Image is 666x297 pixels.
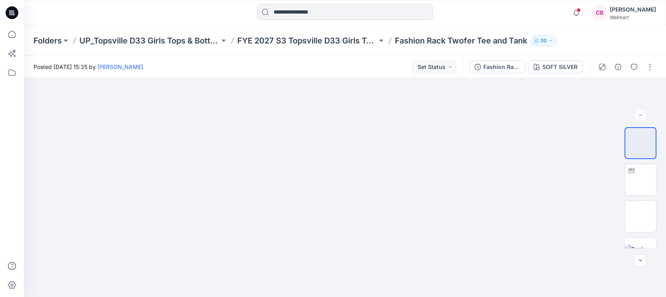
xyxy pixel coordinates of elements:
[483,63,520,71] div: Fashion Rack Twofer Tee and Tank
[530,35,557,46] button: 30
[469,61,525,73] button: Fashion Rack Twofer Tee and Tank
[395,35,527,46] p: Fashion Rack Twofer Tee and Tank
[540,36,547,45] p: 30
[528,61,583,73] button: SOFT SILVER
[610,5,656,14] div: [PERSON_NAME]
[612,61,625,73] button: Details
[542,63,577,71] div: SOFT SILVER
[237,35,378,46] a: FYE 2027 S3 Topsville D33 Girls Tops
[79,35,220,46] a: UP_Topsville D33 Girls Tops & Bottoms
[610,14,656,20] div: Walmart
[33,63,143,71] span: Posted [DATE] 15:35 by
[625,245,656,262] img: Back Ghost
[97,63,143,70] a: [PERSON_NAME]
[33,35,62,46] a: Folders
[592,6,607,20] div: CB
